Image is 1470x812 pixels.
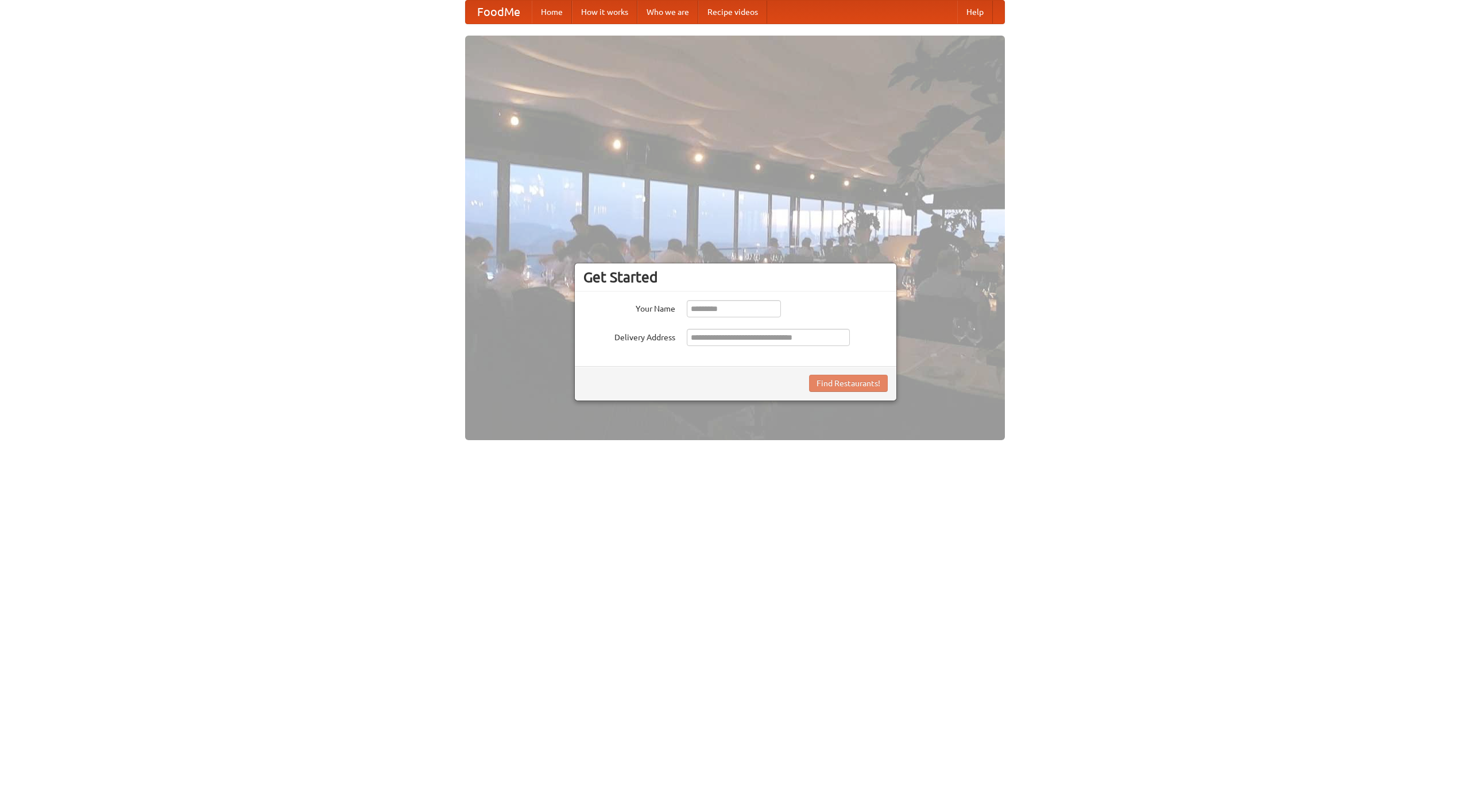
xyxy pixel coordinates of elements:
a: How it works [572,1,637,24]
a: Recipe videos [698,1,767,24]
h3: Get Started [583,269,888,286]
button: Find Restaurants! [809,375,888,392]
a: Home [532,1,572,24]
a: FoodMe [466,1,532,24]
label: Delivery Address [583,329,675,343]
a: Help [957,1,993,24]
a: Who we are [637,1,698,24]
label: Your Name [583,300,675,314]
